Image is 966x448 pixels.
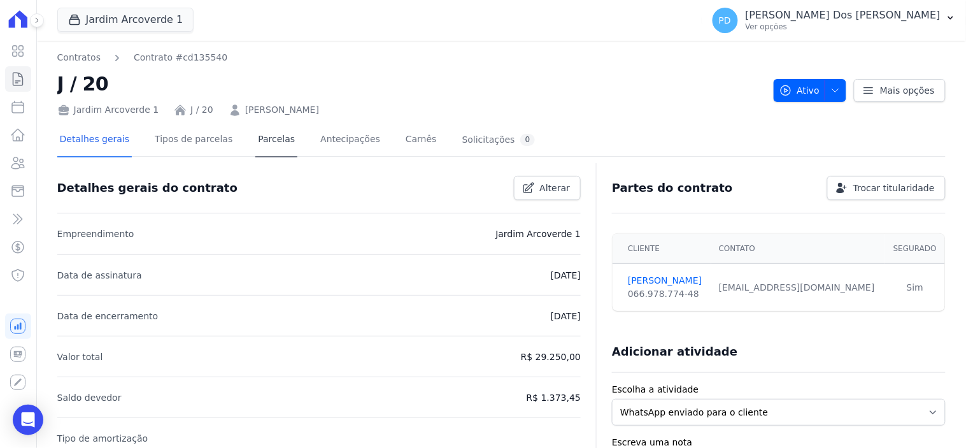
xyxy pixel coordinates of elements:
div: Open Intercom Messenger [13,405,43,435]
span: Trocar titularidade [853,182,935,194]
div: Jardim Arcoverde 1 [57,103,159,117]
td: Sim [885,264,945,312]
p: [PERSON_NAME] Dos [PERSON_NAME] [746,9,941,22]
p: [DATE] [551,268,581,283]
a: Contrato #cd135540 [134,51,227,64]
h3: Adicionar atividade [612,344,737,359]
th: Segurado [885,234,945,264]
button: Jardim Arcoverde 1 [57,8,194,32]
p: [DATE] [551,308,581,324]
a: [PERSON_NAME] [628,274,704,287]
a: [PERSON_NAME] [245,103,319,117]
p: Empreendimento [57,226,134,242]
a: Contratos [57,51,101,64]
p: Jardim Arcoverde 1 [496,226,581,242]
p: R$ 1.373,45 [527,390,581,405]
h3: Detalhes gerais do contrato [57,180,238,196]
nav: Breadcrumb [57,51,228,64]
button: Ativo [774,79,847,102]
p: Ver opções [746,22,941,32]
p: Data de encerramento [57,308,159,324]
div: [EMAIL_ADDRESS][DOMAIN_NAME] [719,281,877,294]
p: Data de assinatura [57,268,142,283]
a: Mais opções [854,79,946,102]
span: Ativo [779,79,820,102]
div: 066.978.774-48 [628,287,704,301]
div: 0 [520,134,536,146]
p: Tipo de amortização [57,431,148,446]
a: Trocar titularidade [827,176,946,200]
button: PD [PERSON_NAME] Dos [PERSON_NAME] Ver opções [702,3,966,38]
a: Tipos de parcelas [152,124,235,157]
h3: Partes do contrato [612,180,733,196]
label: Escolha a atividade [612,383,946,396]
nav: Breadcrumb [57,51,764,64]
a: Antecipações [318,124,383,157]
p: R$ 29.250,00 [521,349,581,365]
a: Parcelas [255,124,297,157]
th: Cliente [613,234,711,264]
span: Mais opções [880,84,935,97]
span: Alterar [540,182,571,194]
th: Contato [711,234,885,264]
a: J / 20 [190,103,213,117]
p: Valor total [57,349,103,365]
a: Alterar [514,176,581,200]
a: Solicitações0 [460,124,538,157]
a: Carnês [403,124,439,157]
a: Detalhes gerais [57,124,132,157]
span: PD [719,16,731,25]
div: Solicitações [462,134,536,146]
h2: J / 20 [57,69,764,98]
p: Saldo devedor [57,390,122,405]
